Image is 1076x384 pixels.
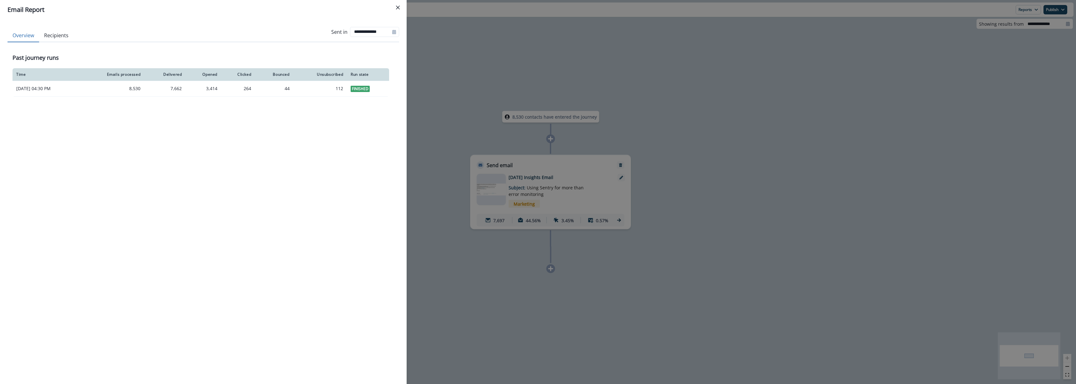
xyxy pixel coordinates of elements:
div: Opened [189,72,217,77]
div: Clicked [225,72,251,77]
div: Time [16,72,75,77]
div: 3,414 [189,85,217,92]
button: Overview [8,29,39,42]
div: Run state [351,72,385,77]
p: Sent in [331,28,348,36]
div: Delivered [148,72,182,77]
button: Close [393,3,403,13]
div: 7,662 [148,85,182,92]
div: Email Report [8,5,399,14]
p: [DATE] 04:30 PM [16,85,75,92]
p: Past journey runs [13,54,59,62]
div: Emails processed [83,72,140,77]
div: 44 [259,85,289,92]
span: Finished [351,86,370,92]
div: Unsubscribed [297,72,343,77]
div: Bounced [259,72,289,77]
button: Recipients [39,29,74,42]
div: 264 [225,85,251,92]
div: 112 [297,85,343,92]
div: 8,530 [83,85,140,92]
